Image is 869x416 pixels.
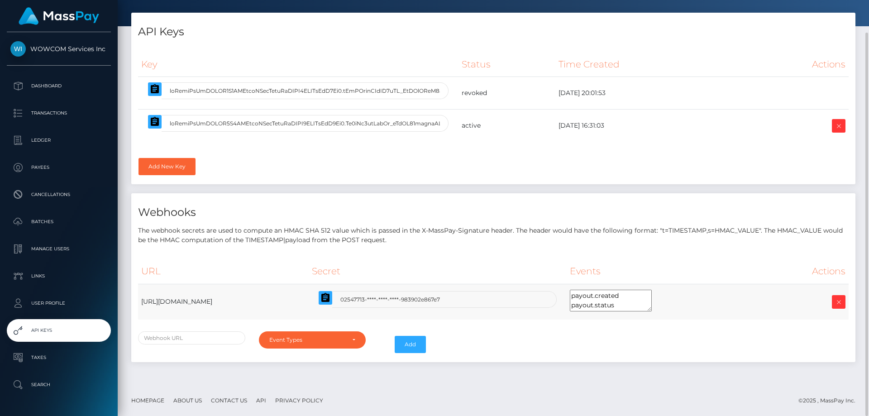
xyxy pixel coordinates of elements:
[798,396,862,406] div: © 2025 , MassPay Inc.
[395,336,426,353] button: Add
[170,393,205,407] a: About Us
[272,393,327,407] a: Privacy Policy
[7,373,111,396] a: Search
[10,324,107,337] p: API Keys
[10,242,107,256] p: Manage Users
[7,75,111,97] a: Dashboard
[10,134,107,147] p: Ledger
[138,226,849,245] p: The webhook secrets are used to compute an HMAC SHA 512 value which is passed in the X-MassPay-Si...
[458,77,555,110] td: revoked
[7,183,111,206] a: Cancellations
[7,45,111,53] span: WOWCOM Services Inc
[7,319,111,342] a: API Keys
[567,259,761,284] th: Events
[10,79,107,93] p: Dashboard
[555,110,740,142] td: [DATE] 16:31:03
[10,378,107,392] p: Search
[10,269,107,283] p: Links
[10,161,107,174] p: Payees
[740,52,849,77] th: Actions
[128,393,168,407] a: Homepage
[10,41,26,57] img: WOWCOM Services Inc
[138,259,309,284] th: URL
[207,393,251,407] a: Contact Us
[309,259,567,284] th: Secret
[7,346,111,369] a: Taxes
[138,158,196,175] a: Add New Key
[761,259,849,284] th: Actions
[10,296,107,310] p: User Profile
[10,188,107,201] p: Cancellations
[10,215,107,229] p: Batches
[138,331,245,344] input: Webhook URL
[7,129,111,152] a: Ledger
[138,52,458,77] th: Key
[259,331,366,349] button: Event Types
[555,77,740,110] td: [DATE] 20:01:53
[7,238,111,260] a: Manage Users
[7,210,111,233] a: Batches
[555,52,740,77] th: Time Created
[7,156,111,179] a: Payees
[269,336,345,344] div: Event Types
[138,24,849,40] h4: API Keys
[19,7,99,25] img: MassPay Logo
[10,106,107,120] p: Transactions
[138,284,309,320] td: [URL][DOMAIN_NAME]
[7,292,111,315] a: User Profile
[7,102,111,124] a: Transactions
[7,265,111,287] a: Links
[253,393,270,407] a: API
[10,351,107,364] p: Taxes
[138,205,849,220] h4: Webhooks
[458,52,555,77] th: Status
[458,110,555,142] td: active
[570,290,652,311] textarea: payout.created payout.status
